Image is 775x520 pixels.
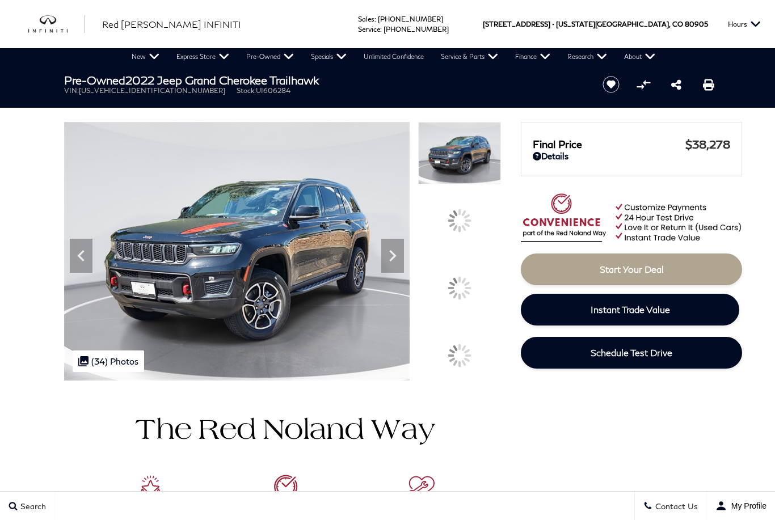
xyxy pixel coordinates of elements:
[635,76,652,93] button: Compare vehicle
[358,15,374,23] span: Sales
[28,15,85,33] img: INFINITI
[380,25,382,33] span: :
[521,253,742,285] a: Start Your Deal
[507,48,559,65] a: Finance
[384,25,449,33] a: [PHONE_NUMBER]
[18,501,46,511] span: Search
[533,137,730,151] a: Final Price $38,278
[256,86,290,95] span: UI606284
[358,25,380,33] span: Service
[123,48,168,65] a: New
[302,48,355,65] a: Specials
[600,264,664,274] span: Start Your Deal
[521,294,739,325] a: Instant Trade Value
[591,347,672,358] span: Schedule Test Drive
[685,137,730,151] span: $38,278
[102,18,241,31] a: Red [PERSON_NAME] INFINITI
[652,501,698,511] span: Contact Us
[533,138,685,150] span: Final Price
[432,48,507,65] a: Service & Parts
[533,151,730,161] a: Details
[703,78,714,91] a: Print this Pre-Owned 2022 Jeep Grand Cherokee Trailhawk
[79,86,225,95] span: [US_VEHICLE_IDENTIFICATION_NUMBER]
[355,48,432,65] a: Unlimited Confidence
[599,75,624,94] button: Save vehicle
[237,86,256,95] span: Stock:
[418,122,501,184] img: Used 2022 Diamond Black Crystal Pearlcoat Jeep Trailhawk image 1
[28,15,85,33] a: infiniti
[727,501,766,510] span: My Profile
[64,86,79,95] span: VIN:
[102,19,241,29] span: Red [PERSON_NAME] INFINITI
[64,122,410,381] img: Used 2022 Diamond Black Crystal Pearlcoat Jeep Trailhawk image 1
[374,15,376,23] span: :
[73,350,144,372] div: (34) Photos
[591,304,670,315] span: Instant Trade Value
[671,78,681,91] a: Share this Pre-Owned 2022 Jeep Grand Cherokee Trailhawk
[168,48,238,65] a: Express Store
[616,48,664,65] a: About
[707,492,775,520] button: user-profile-menu
[64,73,125,87] strong: Pre-Owned
[378,15,443,23] a: [PHONE_NUMBER]
[64,74,583,86] h1: 2022 Jeep Grand Cherokee Trailhawk
[521,337,742,369] a: Schedule Test Drive
[483,20,708,28] a: [STREET_ADDRESS] • [US_STATE][GEOGRAPHIC_DATA], CO 80905
[123,48,664,65] nav: Main Navigation
[559,48,616,65] a: Research
[238,48,302,65] a: Pre-Owned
